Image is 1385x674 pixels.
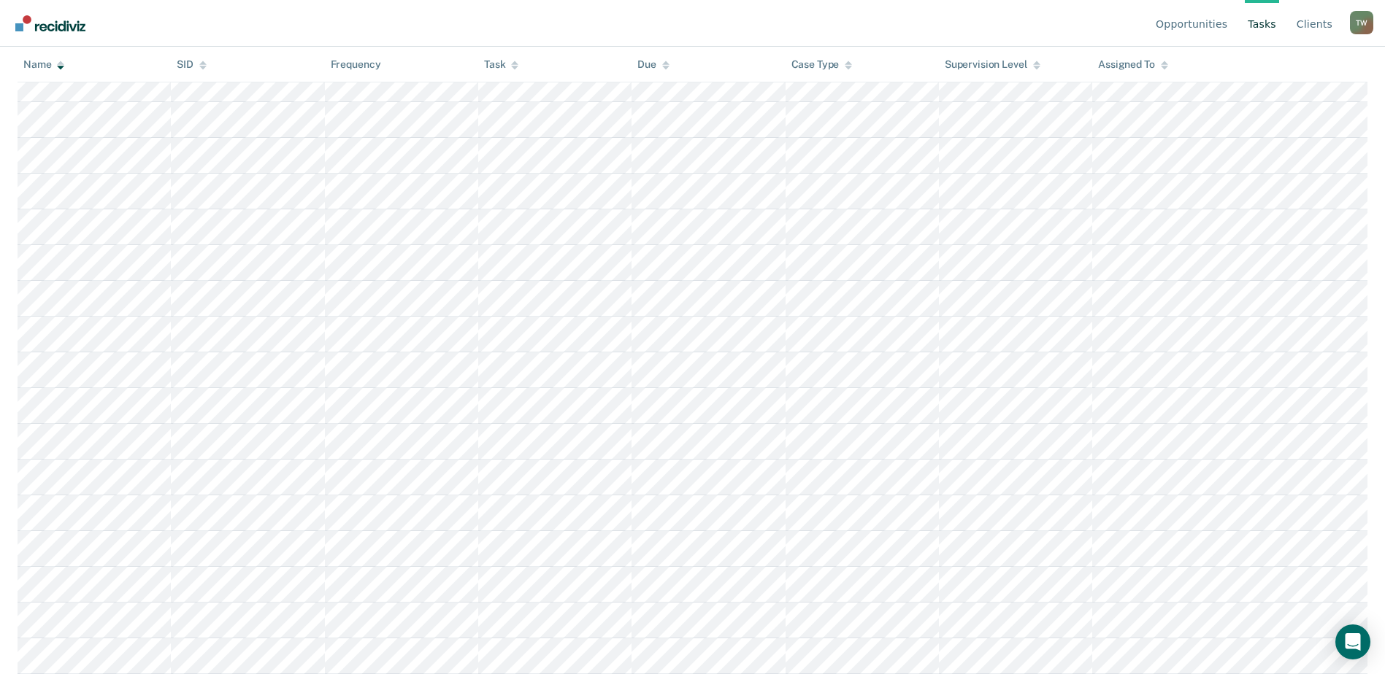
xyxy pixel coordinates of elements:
[1350,11,1373,34] button: Profile dropdown button
[637,58,670,71] div: Due
[15,15,85,31] img: Recidiviz
[791,58,853,71] div: Case Type
[1350,11,1373,34] div: T W
[1335,624,1370,659] div: Open Intercom Messenger
[484,58,518,71] div: Task
[945,58,1040,71] div: Supervision Level
[1098,58,1167,71] div: Assigned To
[23,58,64,71] div: Name
[177,58,207,71] div: SID
[331,58,381,71] div: Frequency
